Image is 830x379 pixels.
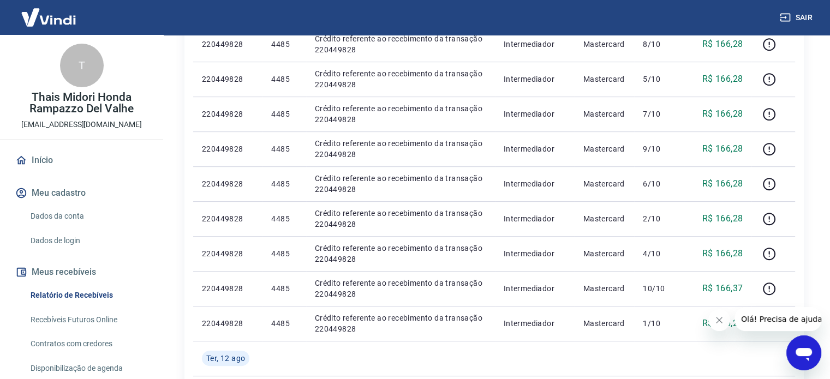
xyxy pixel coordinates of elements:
[735,307,821,331] iframe: Mensagem da empresa
[202,178,254,189] p: 220449828
[271,109,297,119] p: 4485
[315,243,486,264] p: Crédito referente ao recebimento da transação 220449828
[702,282,743,295] p: R$ 166,37
[583,283,626,294] p: Mastercard
[202,318,254,329] p: 220449828
[202,109,254,119] p: 220449828
[9,92,154,115] p: Thais Midori Honda Rampazzo Del Valhe
[643,39,675,50] p: 8/10
[778,8,817,28] button: Sair
[271,283,297,294] p: 4485
[643,143,675,154] p: 9/10
[643,248,675,259] p: 4/10
[643,74,675,85] p: 5/10
[504,74,566,85] p: Intermediador
[583,248,626,259] p: Mastercard
[702,73,743,86] p: R$ 166,28
[583,178,626,189] p: Mastercard
[315,278,486,299] p: Crédito referente ao recebimento da transação 220449828
[26,205,150,227] a: Dados da conta
[702,107,743,121] p: R$ 166,28
[271,213,297,224] p: 4485
[202,74,254,85] p: 220449828
[202,39,254,50] p: 220449828
[643,178,675,189] p: 6/10
[13,1,84,34] img: Vindi
[271,248,297,259] p: 4485
[504,109,566,119] p: Intermediador
[504,143,566,154] p: Intermediador
[504,213,566,224] p: Intermediador
[702,212,743,225] p: R$ 166,28
[702,317,743,330] p: R$ 166,28
[504,178,566,189] p: Intermediador
[504,248,566,259] p: Intermediador
[202,143,254,154] p: 220449828
[504,39,566,50] p: Intermediador
[702,38,743,51] p: R$ 166,28
[271,39,297,50] p: 4485
[60,44,104,87] div: T
[786,335,821,370] iframe: Botão para abrir a janela de mensagens
[583,39,626,50] p: Mastercard
[13,148,150,172] a: Início
[271,318,297,329] p: 4485
[643,213,675,224] p: 2/10
[21,119,142,130] p: [EMAIL_ADDRESS][DOMAIN_NAME]
[643,318,675,329] p: 1/10
[13,260,150,284] button: Meus recebíveis
[271,74,297,85] p: 4485
[583,109,626,119] p: Mastercard
[271,143,297,154] p: 4485
[26,230,150,252] a: Dados de login
[583,318,626,329] p: Mastercard
[504,283,566,294] p: Intermediador
[315,312,486,334] p: Crédito referente ao recebimento da transação 220449828
[315,173,486,195] p: Crédito referente ao recebimento da transação 220449828
[315,103,486,125] p: Crédito referente ao recebimento da transação 220449828
[206,353,245,364] span: Ter, 12 ago
[13,181,150,205] button: Meu cadastro
[202,248,254,259] p: 220449828
[702,142,743,155] p: R$ 166,28
[315,138,486,160] p: Crédito referente ao recebimento da transação 220449828
[583,74,626,85] p: Mastercard
[26,333,150,355] a: Contratos com credores
[583,213,626,224] p: Mastercard
[315,208,486,230] p: Crédito referente ao recebimento da transação 220449828
[708,309,730,331] iframe: Fechar mensagem
[315,68,486,90] p: Crédito referente ao recebimento da transação 220449828
[26,284,150,306] a: Relatório de Recebíveis
[26,309,150,331] a: Recebíveis Futuros Online
[583,143,626,154] p: Mastercard
[702,177,743,190] p: R$ 166,28
[643,109,675,119] p: 7/10
[702,247,743,260] p: R$ 166,28
[643,283,675,294] p: 10/10
[7,8,92,16] span: Olá! Precisa de ajuda?
[202,283,254,294] p: 220449828
[315,33,486,55] p: Crédito referente ao recebimento da transação 220449828
[202,213,254,224] p: 220449828
[271,178,297,189] p: 4485
[504,318,566,329] p: Intermediador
